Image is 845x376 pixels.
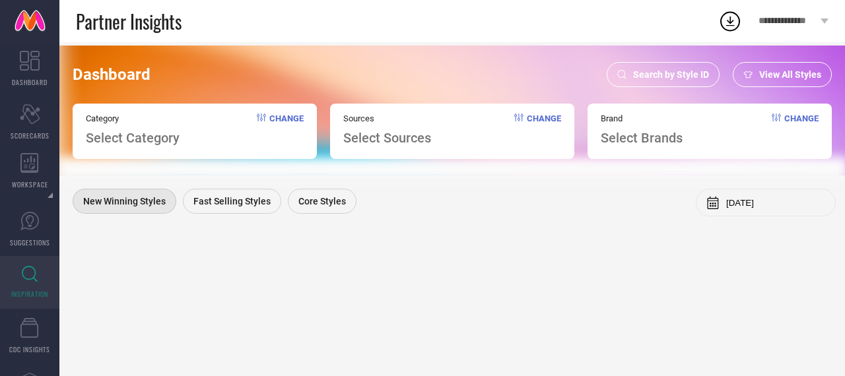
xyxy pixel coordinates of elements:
span: Dashboard [73,65,151,84]
span: Select Brands [601,130,683,146]
span: Change [784,113,819,146]
div: Open download list [718,9,742,33]
span: Select Category [86,130,180,146]
span: Search by Style ID [633,69,709,80]
span: New Winning Styles [83,196,166,206]
span: CDC INSIGHTS [9,344,50,354]
span: Fast Selling Styles [193,196,271,206]
span: Sources [343,113,431,123]
span: Select Sources [343,130,431,146]
span: INSPIRATION [11,289,48,299]
span: Change [269,113,304,146]
span: Brand [601,113,683,123]
span: DASHBOARD [12,77,48,87]
input: Select month [726,198,825,208]
span: WORKSPACE [12,179,48,189]
span: Partner Insights [76,8,182,35]
span: Core Styles [298,196,346,206]
span: SUGGESTIONS [10,237,50,247]
span: SCORECARDS [11,131,50,141]
span: View All Styles [759,69,821,80]
span: Category [86,113,180,123]
span: Change [527,113,561,146]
